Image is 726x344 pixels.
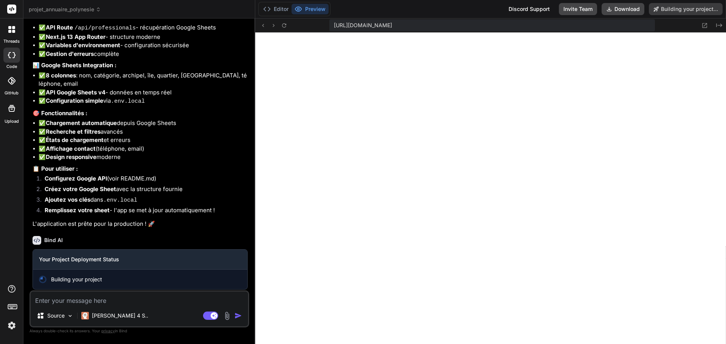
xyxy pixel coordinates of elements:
[45,175,107,182] strong: Configurez Google API
[46,24,73,31] strong: API Route
[46,89,105,96] strong: API Google Sheets v4
[649,3,723,15] button: Building your project...
[39,136,248,145] li: ✅ et erreurs
[39,119,248,128] li: ✅ depuis Google Sheets
[46,128,101,135] strong: Recherche et filtres
[103,197,137,204] code: .env.local
[292,4,329,14] button: Preview
[46,33,105,40] strong: Next.js 13 App Router
[255,32,726,344] iframe: Preview
[39,71,248,88] li: ✅ : nom, catégorie, archipel, île, quartier, [GEOGRAPHIC_DATA], téléphone, email
[46,72,76,79] strong: 8 colonnes
[46,50,94,57] strong: Gestion d'erreurs
[74,25,136,31] code: /api/professionals
[39,50,248,59] li: ✅ complète
[39,88,248,97] li: ✅ - données en temps réel
[5,319,18,332] img: settings
[334,22,392,29] span: [URL][DOMAIN_NAME]
[33,165,78,172] strong: 📋 Pour utiliser :
[6,63,17,70] label: code
[5,118,19,125] label: Upload
[46,42,120,49] strong: Variables d'environnement
[39,185,248,196] li: avec la structure fournie
[46,97,103,104] strong: Configuration simple
[559,3,597,15] button: Invite Team
[67,313,73,319] img: Pick Models
[504,3,554,15] div: Discord Support
[39,97,248,106] li: ✅ via
[101,329,115,333] span: privacy
[33,62,116,69] strong: 📊 Google Sheets Integration :
[81,312,89,319] img: Claude 4 Sonnet
[45,185,116,193] strong: Créez votre Google Sheet
[51,276,102,283] span: Building your project
[45,207,110,214] strong: Remplissez votre sheet
[44,236,63,244] h6: Bind AI
[39,256,241,263] h3: Your Project Deployment Status
[234,312,242,319] img: icon
[39,41,248,50] li: ✅ - configuration sécurisée
[39,196,248,206] li: dans
[3,38,20,45] label: threads
[39,128,248,136] li: ✅ avancés
[29,6,101,13] span: projet_annuaire_polynesie
[45,196,90,203] strong: Ajoutez vos clés
[39,33,248,42] li: ✅ - structure moderne
[46,145,96,152] strong: Affichage contact
[46,153,96,160] strong: Design responsive
[33,220,248,228] p: L'application est prête pour la production ! 🚀
[111,98,145,105] code: .env.local
[602,3,644,15] button: Download
[39,145,248,153] li: ✅ (téléphone, email)
[39,153,248,162] li: ✅ moderne
[5,90,19,96] label: GitHub
[39,206,248,217] li: - l'app se met à jour automatiquement !
[46,136,104,143] strong: États de chargement
[39,23,248,33] li: ✅ - récupération Google Sheets
[47,312,65,319] p: Source
[223,312,231,320] img: attachment
[39,174,248,185] li: (voir README.md)
[46,119,117,126] strong: Chargement automatique
[33,110,87,117] strong: 🎯 Fonctionnalités :
[92,312,148,319] p: [PERSON_NAME] 4 S..
[29,327,249,335] p: Always double-check its answers. Your in Bind
[260,4,292,14] button: Editor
